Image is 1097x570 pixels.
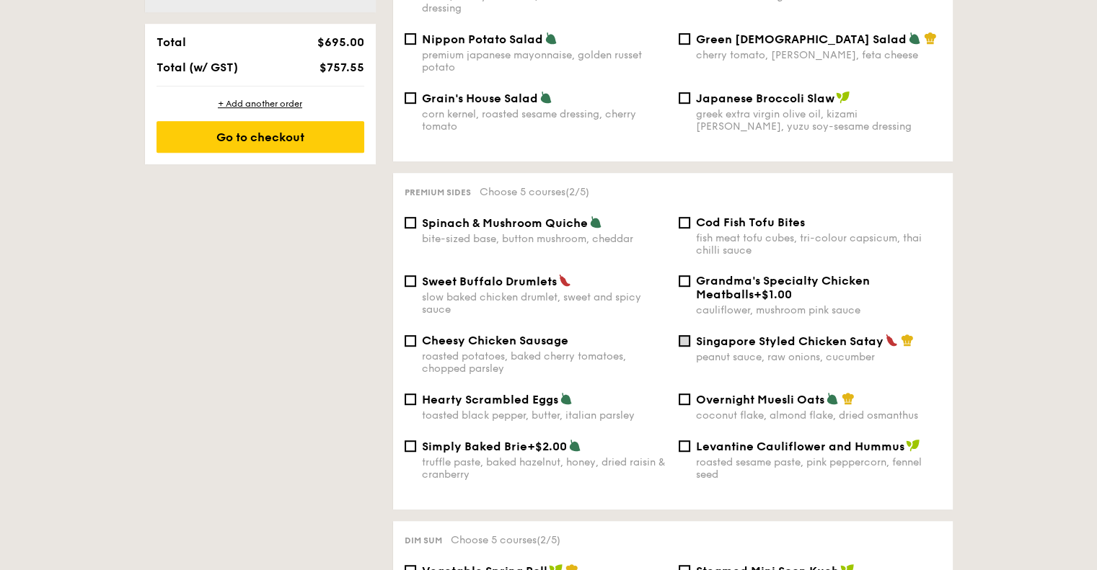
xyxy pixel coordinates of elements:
div: cherry tomato, [PERSON_NAME], feta cheese [696,49,941,61]
span: $695.00 [317,35,364,49]
input: Spinach & Mushroom Quichebite-sized base, button mushroom, cheddar [405,217,416,228]
div: greek extra virgin olive oil, kizami [PERSON_NAME], yuzu soy-sesame dressing [696,108,941,133]
input: Grain's House Saladcorn kernel, roasted sesame dressing, cherry tomato [405,92,416,104]
span: Choose 5 courses [480,186,589,198]
input: Nippon Potato Saladpremium japanese mayonnaise, golden russet potato [405,33,416,45]
input: Sweet Buffalo Drumletsslow baked chicken drumlet, sweet and spicy sauce [405,275,416,287]
input: Japanese Broccoli Slawgreek extra virgin olive oil, kizami [PERSON_NAME], yuzu soy-sesame dressing [679,92,690,104]
span: Green [DEMOGRAPHIC_DATA] Salad [696,32,907,46]
div: coconut flake, almond flake, dried osmanthus [696,409,941,422]
span: Total (w/ GST) [157,61,238,74]
img: icon-chef-hat.a58ddaea.svg [901,334,914,347]
span: Total [157,35,186,49]
div: premium japanese mayonnaise, golden russet potato [422,49,667,74]
input: Simply Baked Brie+$2.00truffle paste, baked hazelnut, honey, dried raisin & cranberry [405,440,416,452]
div: peanut sauce, raw onions, cucumber [696,351,941,363]
img: icon-vegan.f8ff3823.svg [906,439,920,452]
span: Nippon Potato Salad [422,32,543,46]
div: bite-sized base, button mushroom, cheddar [422,233,667,245]
div: + Add another order [157,98,364,110]
img: icon-vegetarian.fe4039eb.svg [539,91,552,104]
div: corn kernel, roasted sesame dressing, cherry tomato [422,108,667,133]
span: Singapore Styled Chicken Satay [696,334,884,348]
img: icon-vegetarian.fe4039eb.svg [589,215,602,228]
span: Grain's House Salad [422,92,538,105]
div: roasted sesame paste, pink peppercorn, fennel seed [696,456,941,481]
div: fish meat tofu cubes, tri-colour capsicum, thai chilli sauce [696,232,941,257]
div: slow baked chicken drumlet, sweet and spicy sauce [422,291,667,316]
input: Hearty Scrambled Eggstoasted black pepper, butter, italian parsley [405,393,416,405]
div: truffle paste, baked hazelnut, honey, dried raisin & cranberry [422,456,667,481]
span: Choose 5 courses [451,534,560,546]
input: Singapore Styled Chicken Sataypeanut sauce, raw onions, cucumber [679,335,690,347]
input: Levantine Cauliflower and Hummusroasted sesame paste, pink peppercorn, fennel seed [679,440,690,452]
span: Sweet Buffalo Drumlets [422,275,557,288]
div: Go to checkout [157,121,364,153]
span: Levantine Cauliflower and Hummus [696,440,904,453]
span: (2/5) [565,186,589,198]
span: Simply Baked Brie [422,440,527,453]
img: icon-chef-hat.a58ddaea.svg [842,392,855,405]
span: $757.55 [319,61,364,74]
img: icon-vegetarian.fe4039eb.svg [560,392,573,405]
img: icon-vegetarian.fe4039eb.svg [545,32,558,45]
span: Cheesy Chicken Sausage [422,334,568,347]
input: Cheesy Chicken Sausageroasted potatoes, baked cherry tomatoes, chopped parsley [405,335,416,347]
input: Green [DEMOGRAPHIC_DATA] Saladcherry tomato, [PERSON_NAME], feta cheese [679,33,690,45]
img: icon-chef-hat.a58ddaea.svg [924,32,937,45]
span: Japanese Broccoli Slaw [696,92,834,105]
span: Hearty Scrambled Eggs [422,393,558,406]
div: cauliflower, mushroom pink sauce [696,304,941,316]
span: Dim sum [405,535,442,545]
img: icon-vegetarian.fe4039eb.svg [568,439,581,452]
input: Grandma's Specialty Chicken Meatballs+$1.00cauliflower, mushroom pink sauce [679,275,690,287]
span: +$1.00 [754,288,792,301]
img: icon-vegetarian.fe4039eb.svg [908,32,921,45]
div: toasted black pepper, butter, italian parsley [422,409,667,422]
input: Cod Fish Tofu Bitesfish meat tofu cubes, tri-colour capsicum, thai chilli sauce [679,217,690,228]
span: (2/5) [537,534,560,546]
span: +$2.00 [527,440,567,453]
span: Spinach & Mushroom Quiche [422,216,588,230]
img: icon-vegetarian.fe4039eb.svg [826,392,839,405]
span: Cod Fish Tofu Bites [696,215,805,229]
span: Premium sides [405,187,471,197]
input: Overnight Muesli Oatscoconut flake, almond flake, dried osmanthus [679,393,690,405]
img: icon-spicy.37a8142b.svg [558,274,571,287]
img: icon-spicy.37a8142b.svg [885,334,898,347]
img: icon-vegan.f8ff3823.svg [836,91,850,104]
span: Grandma's Specialty Chicken Meatballs [696,274,870,301]
div: roasted potatoes, baked cherry tomatoes, chopped parsley [422,350,667,375]
span: Overnight Muesli Oats [696,393,824,406]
